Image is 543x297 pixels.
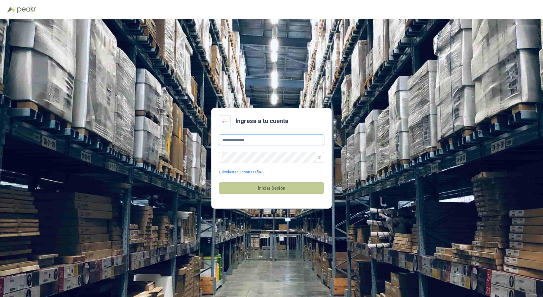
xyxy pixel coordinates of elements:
[219,182,324,194] button: Iniciar Sesión
[7,7,16,13] img: Logo
[318,156,321,159] span: eye-invisible
[219,169,262,175] a: ¿Olvidaste tu contraseña?
[236,116,288,126] h2: Ingresa a tu cuenta
[17,6,36,13] img: Peakr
